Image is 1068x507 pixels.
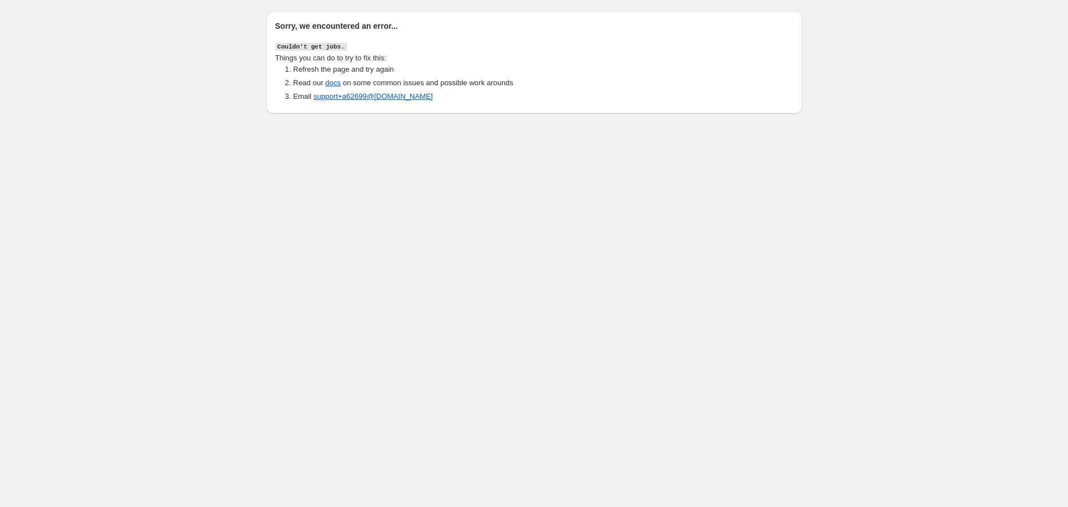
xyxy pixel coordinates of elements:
h2: Sorry, we encountered an error... [275,20,793,32]
code: Couldn't get jobs. [275,43,347,51]
li: Read our on some common issues and possible work arounds [293,77,793,89]
span: Things you can do to try to fix this: [275,54,386,62]
a: support+a62699@[DOMAIN_NAME] [314,92,433,100]
li: Email [293,91,793,102]
a: docs [326,78,341,87]
li: Refresh the page and try again [293,64,793,75]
